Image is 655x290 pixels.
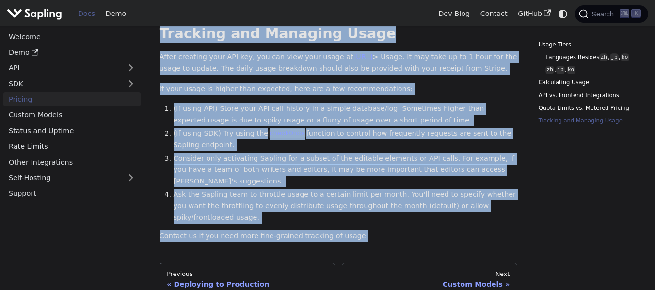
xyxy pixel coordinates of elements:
[539,78,638,87] a: Calculating Usage
[539,91,638,100] a: API vs. Frontend Integrations
[433,6,475,21] a: Dev Blog
[349,270,510,278] div: Next
[539,40,638,49] a: Usage Tiers
[631,9,641,18] kbd: K
[3,30,141,44] a: Welcome
[160,51,517,75] p: After creating your API key, you can view your usage at > Usage. It may take up to 1 hour for the...
[545,66,554,74] code: zh
[3,171,141,185] a: Self-Hosting
[268,129,306,138] code: checkOnce
[174,128,517,151] li: (If using SDK) Try using the function to control how frequently requests are sent to the Sapling ...
[353,53,373,61] a: [URL]
[3,123,141,137] a: Status and Uptime
[539,116,638,125] a: Tracking and Managing Usage
[556,7,570,21] button: Switch between dark and light mode (currently system mode)
[121,76,141,91] button: Expand sidebar category 'SDK'
[268,129,306,137] a: checkOnce
[3,61,121,75] a: API
[3,155,141,169] a: Other Integrations
[100,6,131,21] a: Demo
[167,270,327,278] div: Previous
[160,25,517,43] h2: Tracking and Managing Usage
[545,53,634,62] a: Languages Besideszh,jp,ko
[349,280,510,289] div: Custom Models
[3,92,141,107] a: Pricing
[167,280,327,289] div: Deploying to Production
[160,83,517,95] p: If your usage is higher than expected, here are a few recommendations:
[589,10,620,18] span: Search
[475,6,513,21] a: Contact
[567,66,575,74] code: ko
[160,230,517,242] p: Contact us if you need more fine-grained tracking of usage.
[7,7,62,21] img: Sapling.ai
[545,65,634,75] a: zh,jp,ko
[174,189,517,223] li: Ask the Sapling team to throttle usage to a certain limit per month. You'll need to specify wheth...
[7,7,65,21] a: Sapling.ai
[3,108,141,122] a: Custom Models
[3,46,141,60] a: Demo
[512,6,556,21] a: GitHub
[556,66,565,74] code: jp
[3,139,141,153] a: Rate Limits
[610,53,619,61] code: jp
[575,5,648,23] button: Search (Ctrl+K)
[621,53,629,61] code: ko
[3,76,121,91] a: SDK
[73,6,100,21] a: Docs
[174,103,517,126] li: (If using API) Store your API call history in a simple database/log. Sometimes higher than expect...
[539,104,638,113] a: Quota Limits vs. Metered Pricing
[121,61,141,75] button: Expand sidebar category 'API'
[174,153,517,187] li: Consider only activating Sapling for a subset of the editable elements or API calls. For example,...
[599,53,608,61] code: zh
[3,186,141,200] a: Support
